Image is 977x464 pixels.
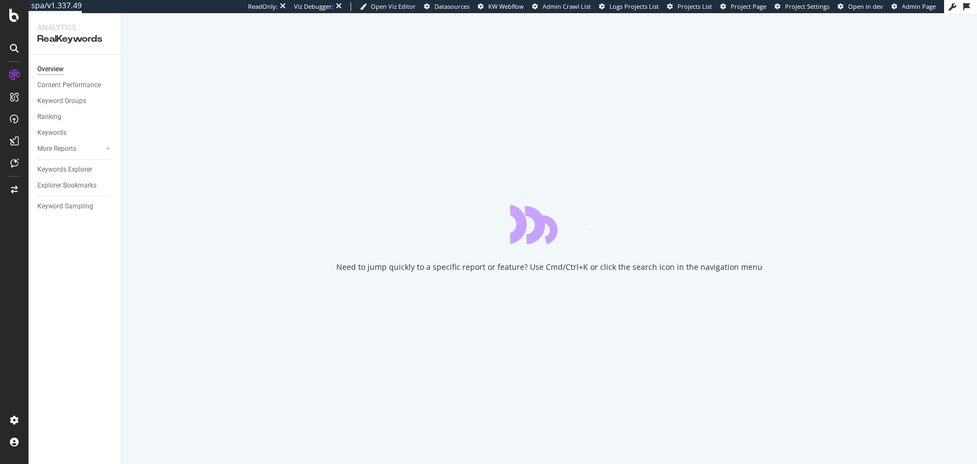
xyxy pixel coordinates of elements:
div: Need to jump quickly to a specific report or feature? Use Cmd/Ctrl+K or click the search icon in ... [336,262,763,273]
span: Project Page [731,2,766,10]
div: ReadOnly: [248,2,278,11]
span: Datasources [434,2,470,10]
span: Logs Projects List [609,2,659,10]
div: Keywords [37,127,66,139]
div: Overview [37,64,64,75]
span: Projects List [677,2,712,10]
a: Project Settings [775,2,829,11]
a: Project Page [720,2,766,11]
a: Admin Page [891,2,936,11]
div: Keyword Sampling [37,201,93,212]
a: KW Webflow [478,2,524,11]
div: Viz Debugger: [294,2,334,11]
div: Explorer Bookmarks [37,180,97,191]
a: Keyword Groups [37,95,114,107]
span: Open Viz Editor [371,2,416,10]
a: Open Viz Editor [360,2,416,11]
div: Keywords Explorer [37,164,92,176]
div: More Reports [37,143,76,155]
a: Keyword Sampling [37,201,114,212]
a: More Reports [37,143,103,155]
span: KW Webflow [488,2,524,10]
span: Admin Page [902,2,936,10]
div: Content Performance [37,80,101,91]
div: RealKeywords [37,33,112,46]
a: Explorer Bookmarks [37,180,114,191]
a: Content Performance [37,80,114,91]
div: Keyword Groups [37,95,86,107]
a: Logs Projects List [599,2,659,11]
a: Open in dev [838,2,883,11]
span: Open in dev [848,2,883,10]
a: Overview [37,64,114,75]
a: Keywords [37,127,114,139]
a: Ranking [37,111,114,123]
a: Projects List [667,2,712,11]
div: animation [510,205,589,244]
a: Keywords Explorer [37,164,114,176]
div: Ranking [37,111,61,123]
span: Admin Crawl List [543,2,591,10]
span: Project Settings [785,2,829,10]
a: Admin Crawl List [532,2,591,11]
a: Datasources [424,2,470,11]
div: Analytics [37,22,112,33]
